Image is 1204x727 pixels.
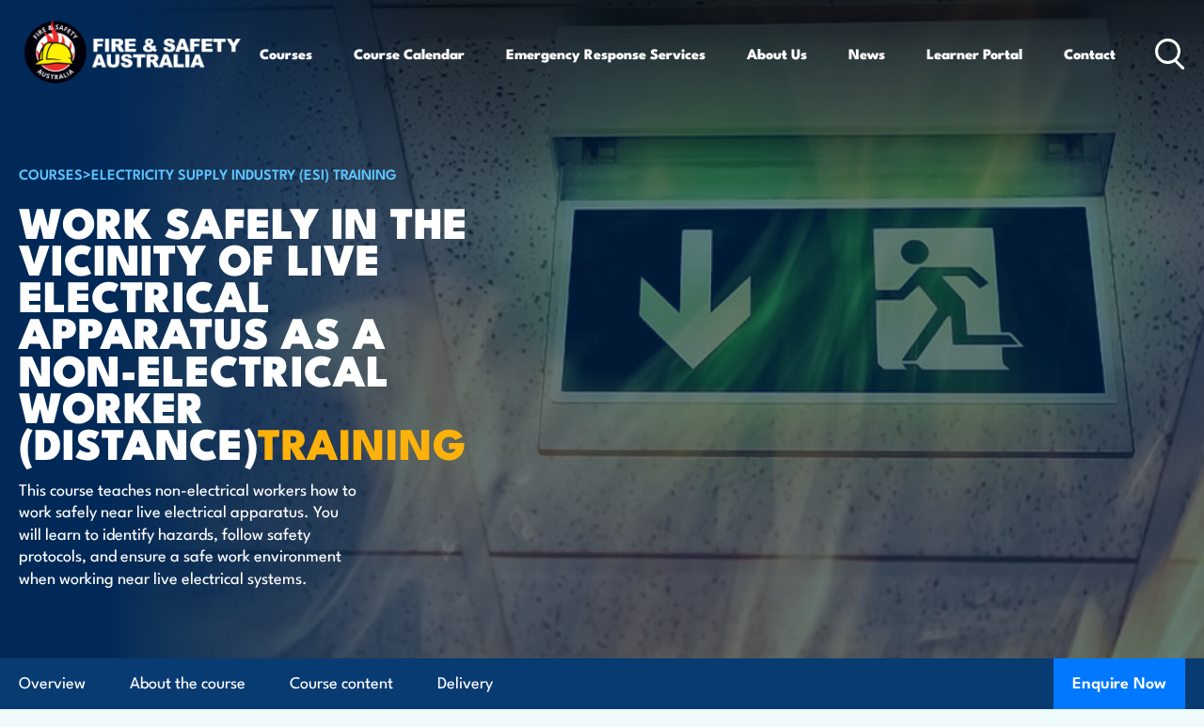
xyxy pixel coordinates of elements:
a: News [848,31,885,76]
a: Overview [19,658,86,708]
a: Emergency Response Services [506,31,705,76]
a: Course Calendar [354,31,465,76]
h1: Work safely in the vicinity of live electrical apparatus as a non-electrical worker (Distance) [19,202,483,460]
a: Learner Portal [927,31,1022,76]
a: Courses [260,31,312,76]
a: Electricity Supply Industry (ESI) Training [91,163,397,183]
a: About Us [747,31,807,76]
a: About the course [130,658,246,708]
a: Course content [290,658,393,708]
h6: > [19,162,483,184]
p: This course teaches non-electrical workers how to work safely near live electrical apparatus. You... [19,478,362,588]
strong: TRAINING [258,409,467,474]
a: COURSES [19,163,83,183]
a: Delivery [437,658,493,708]
a: Contact [1064,31,1116,76]
button: Enquire Now [1053,658,1185,709]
